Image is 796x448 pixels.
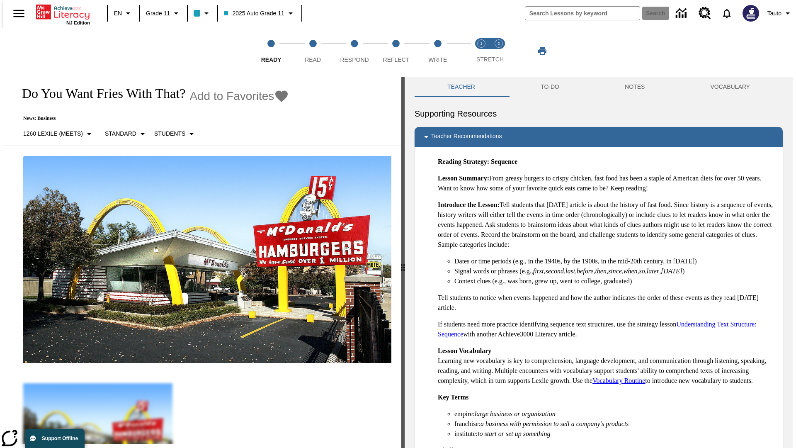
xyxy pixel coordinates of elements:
button: Profile/Settings [764,6,796,21]
li: Dates or time periods (e.g., in the 1940s, by the 1900s, in the mid-20th century, in [DATE]) [454,256,776,266]
button: VOCABULARY [677,77,783,97]
p: Tell students that [DATE] article is about the history of fast food. Since history is a sequence ... [438,200,776,250]
em: so [639,268,645,275]
p: From greasy burgers to crispy chicken, fast food has been a staple of American diets for over 50 ... [438,173,776,193]
button: Open side menu [7,1,31,26]
span: Add to Favorites [189,90,274,103]
a: Notifications [716,2,738,24]
em: to start or set up something [478,430,551,437]
strong: Key Terms [438,394,468,401]
button: Language: EN, Select a language [110,6,137,21]
div: reading [3,77,401,444]
span: Respond [340,56,369,63]
em: a business with permission to sell a company's products [481,420,629,427]
li: Context clues (e.g., was born, grew up, went to college, graduated) [454,276,776,286]
span: Support Offline [42,436,78,441]
h1: Do You Want Fries With That? [13,86,185,101]
em: [DATE] [661,268,682,275]
button: Ready step 1 of 5 [247,28,295,74]
p: News: Business [13,115,289,122]
button: Select Student [151,127,200,141]
button: Teacher [415,77,508,97]
button: Respond step 3 of 5 [330,28,379,74]
em: then [595,268,607,275]
button: Add to Favorites - Do You Want Fries With That? [189,89,289,103]
div: Teacher Recommendations [415,127,783,147]
input: search field [525,7,640,20]
li: institute: [454,429,776,439]
span: Grade 11 [146,9,170,18]
button: Support Offline [25,429,85,448]
em: later [647,268,659,275]
span: 2025 Auto Grade 11 [224,9,284,18]
em: when [624,268,638,275]
button: Class color is light blue. Change class color [190,6,215,21]
span: NJ Edition [66,20,90,25]
button: Reflect step 4 of 5 [372,28,420,74]
p: 1260 Lexile (Meets) [23,129,83,138]
button: Grade: Grade 11, Select a grade [143,6,184,21]
strong: Reading Strategy: [438,158,489,165]
strong: Lesson Summary: [438,175,489,182]
p: Tell students to notice when events happened and how the author indicates the order of these even... [438,293,776,313]
span: Reflect [383,56,410,63]
em: first [533,268,544,275]
p: If students need more practice identifying sequence text structures, use the strategy lesson with... [438,319,776,339]
button: Class: 2025 Auto Grade 11, Select your class [221,6,298,21]
h6: Supporting Resources [415,107,783,120]
a: Resource Center, Will open in new tab [694,2,716,24]
button: Print [529,44,556,58]
div: Instructional Panel Tabs [415,77,783,97]
span: Read [305,56,321,63]
div: Home [36,3,90,25]
span: Tauto [767,9,781,18]
span: Write [428,56,447,63]
em: large business or organization [475,410,556,417]
div: Press Enter or Spacebar and then press right and left arrow keys to move the slider [401,77,405,448]
p: Learning new vocabulary is key to comprehension, language development, and communication through ... [438,346,776,386]
text: 2 [498,41,500,46]
span: EN [114,9,122,18]
strong: Introduce the Lesson: [438,201,500,208]
em: before [577,268,593,275]
em: second [546,268,564,275]
li: Signal words or phrases (e.g., , , , , , , , , , ) [454,266,776,276]
button: Read step 2 of 5 [289,28,337,74]
button: Stretch Read step 1 of 2 [469,28,493,74]
button: Stretch Respond step 2 of 2 [487,28,511,74]
button: Select Lexile, 1260 Lexile (Meets) [20,127,97,141]
button: NOTES [592,77,677,97]
strong: Sequence [491,158,517,165]
span: Ready [261,56,282,63]
button: TO-DO [508,77,592,97]
button: Scaffolds, Standard [102,127,151,141]
span: STRETCH [476,56,504,63]
button: Select a new avatar [738,2,764,24]
em: last [565,268,575,275]
text: 1 [480,41,482,46]
div: activity [405,77,793,448]
a: Vocabulary Routine [592,377,645,384]
img: One of the first McDonald's stores, with the iconic red sign and golden arches. [23,156,391,363]
a: Data Center [671,2,694,25]
p: Standard [105,129,136,138]
p: Teacher Recommendations [431,132,502,142]
li: franchise: [454,419,776,429]
img: Avatar [743,5,759,22]
a: Understanding Text Structure: Sequence [438,321,757,338]
button: Write step 5 of 5 [414,28,462,74]
em: since [608,268,622,275]
strong: Lesson Vocabulary [438,347,491,354]
li: empire: [454,409,776,419]
p: Students [154,129,185,138]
